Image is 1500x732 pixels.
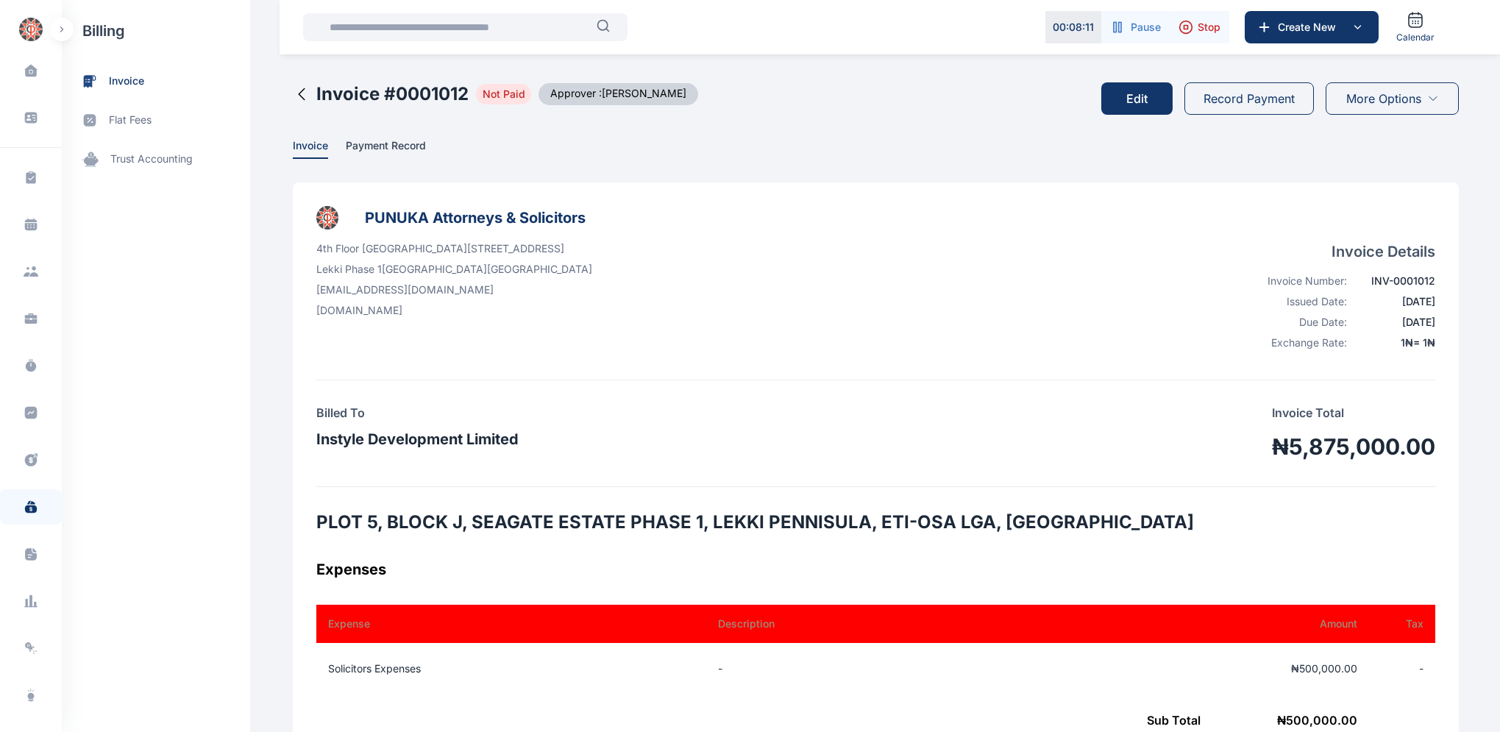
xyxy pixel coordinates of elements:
td: ₦500,000.00 [1039,643,1369,694]
h4: Invoice Details [1251,241,1435,262]
h3: PUNUKA Attorneys & Solicitors [365,206,586,230]
p: 00 : 08 : 11 [1053,20,1094,35]
span: Calendar [1396,32,1435,43]
div: [DATE] [1356,294,1435,309]
p: 4th Floor [GEOGRAPHIC_DATA][STREET_ADDRESS] [316,241,592,256]
h1: ₦5,875,000.00 [1272,433,1435,460]
div: INV-0001012 [1356,274,1435,288]
button: Create New [1245,11,1379,43]
p: Invoice Total [1272,404,1435,422]
th: Amount [1039,605,1369,643]
div: 1 ₦ = 1 ₦ [1356,335,1435,350]
p: [EMAIL_ADDRESS][DOMAIN_NAME] [316,283,592,297]
div: [DATE] [1356,315,1435,330]
span: Not Paid [476,84,531,104]
td: Solicitors Expenses [316,643,700,694]
h2: PLOT 5, BLOCK J, SEAGATE ESTATE PHASE 1, LEKKI PENNISULA, ETI-OSA LGA, [GEOGRAPHIC_DATA] [316,511,1435,534]
span: Payment Record [346,139,426,154]
button: Stop [1170,11,1229,43]
p: [DOMAIN_NAME] [316,303,592,318]
span: Pause [1131,20,1161,35]
h4: Billed To [316,404,519,422]
span: Stop [1198,20,1220,35]
a: trust accounting [62,140,250,179]
a: Calendar [1390,5,1440,49]
button: Record Payment [1184,82,1314,115]
h3: Expenses [316,558,1435,581]
span: More Options [1346,90,1421,107]
th: Tax [1369,605,1435,643]
div: Issued Date: [1251,294,1347,309]
th: Expense [316,605,700,643]
button: Pause [1101,11,1170,43]
td: - [1369,643,1435,694]
h3: Instyle Development Limited [316,427,519,451]
span: Sub Total [1147,713,1201,728]
span: Approver : [PERSON_NAME] [538,83,698,105]
div: Invoice Number: [1251,274,1347,288]
div: Exchange Rate: [1251,335,1347,350]
a: invoice [62,62,250,101]
th: Description [700,605,1039,643]
button: Edit [1101,82,1173,115]
span: invoice [109,74,144,89]
span: flat fees [109,113,152,128]
h2: Invoice # 0001012 [316,82,469,106]
span: Create New [1272,20,1348,35]
div: Due Date: [1251,315,1347,330]
a: Record Payment [1184,71,1314,127]
a: Edit [1101,71,1184,127]
span: Invoice [293,139,328,154]
td: - [700,643,1039,694]
p: Lekki Phase 1 [GEOGRAPHIC_DATA] [GEOGRAPHIC_DATA] [316,262,592,277]
img: businessLogo [316,206,338,230]
span: trust accounting [110,152,193,167]
a: flat fees [62,101,250,140]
